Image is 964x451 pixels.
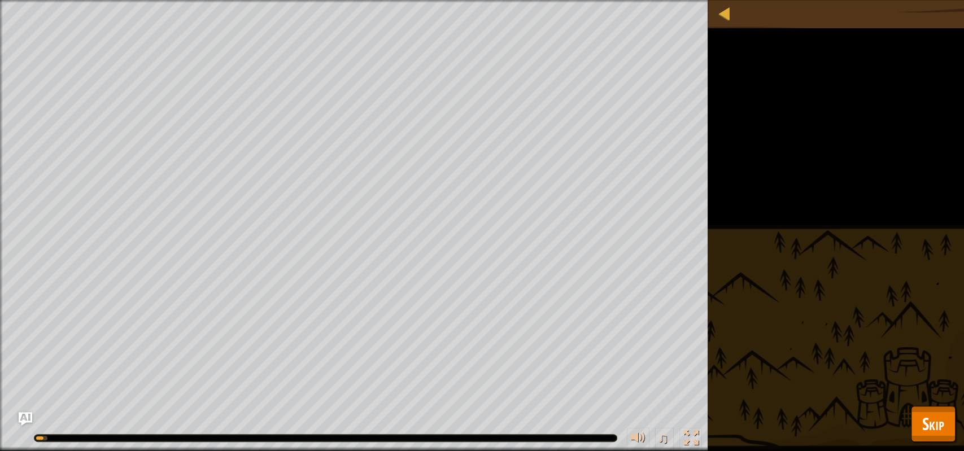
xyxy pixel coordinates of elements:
span: ♫ [657,430,669,446]
button: Ask AI [19,412,32,426]
button: Adjust volume [627,428,649,451]
button: ♫ [655,428,674,451]
button: Toggle fullscreen [679,428,702,451]
span: Skip [922,412,944,435]
button: Skip [911,406,956,442]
